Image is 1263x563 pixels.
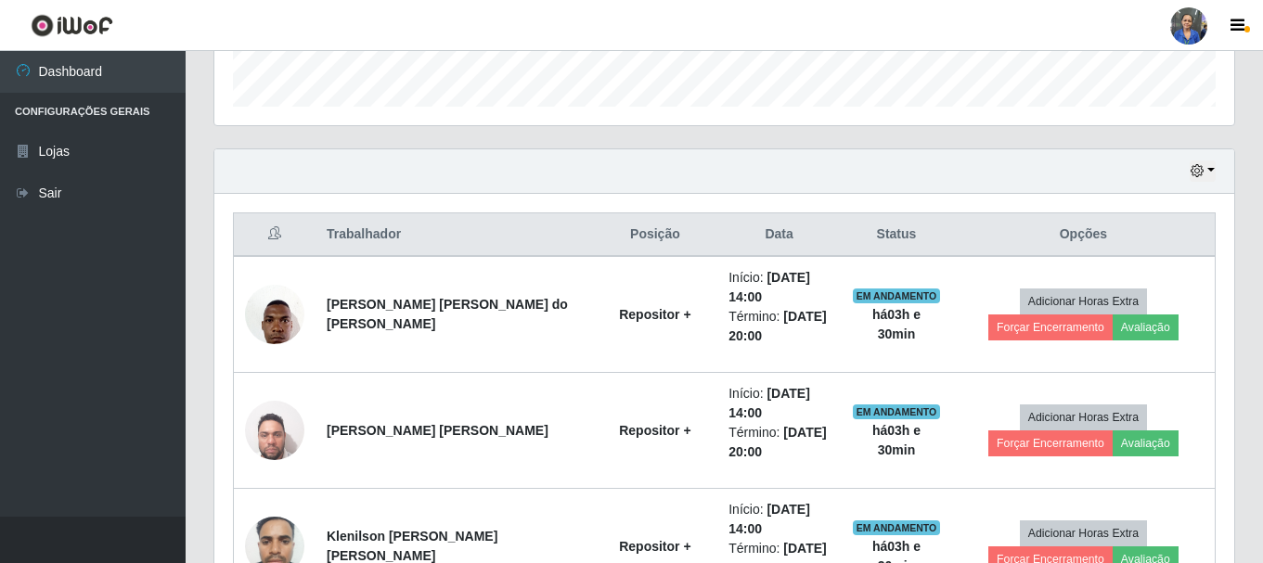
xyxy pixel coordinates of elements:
[31,14,113,37] img: CoreUI Logo
[316,213,593,257] th: Trabalhador
[327,423,548,438] strong: [PERSON_NAME] [PERSON_NAME]
[327,297,568,331] strong: [PERSON_NAME] [PERSON_NAME] do [PERSON_NAME]
[1020,404,1147,430] button: Adicionar Horas Extra
[1020,288,1147,314] button: Adicionar Horas Extra
[952,213,1216,257] th: Opções
[872,423,921,457] strong: há 03 h e 30 min
[988,430,1113,456] button: Forçar Encerramento
[1113,430,1179,456] button: Avaliação
[619,539,690,554] strong: Repositor +
[327,529,497,563] strong: Klenilson [PERSON_NAME] [PERSON_NAME]
[717,213,841,257] th: Data
[872,307,921,341] strong: há 03 h e 30 min
[728,502,810,536] time: [DATE] 14:00
[728,307,830,346] li: Término:
[841,213,952,257] th: Status
[1020,520,1147,546] button: Adicionar Horas Extra
[728,270,810,304] time: [DATE] 14:00
[728,500,830,539] li: Início:
[853,288,941,303] span: EM ANDAMENTO
[728,384,830,423] li: Início:
[853,404,941,419] span: EM ANDAMENTO
[728,268,830,307] li: Início:
[1113,314,1179,340] button: Avaliação
[728,423,830,462] li: Término:
[593,213,718,257] th: Posição
[619,307,690,322] strong: Repositor +
[245,390,304,469] img: 1729168499099.jpeg
[245,275,304,353] img: 1705573707833.jpeg
[988,314,1113,340] button: Forçar Encerramento
[619,423,690,438] strong: Repositor +
[728,386,810,420] time: [DATE] 14:00
[853,520,941,535] span: EM ANDAMENTO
